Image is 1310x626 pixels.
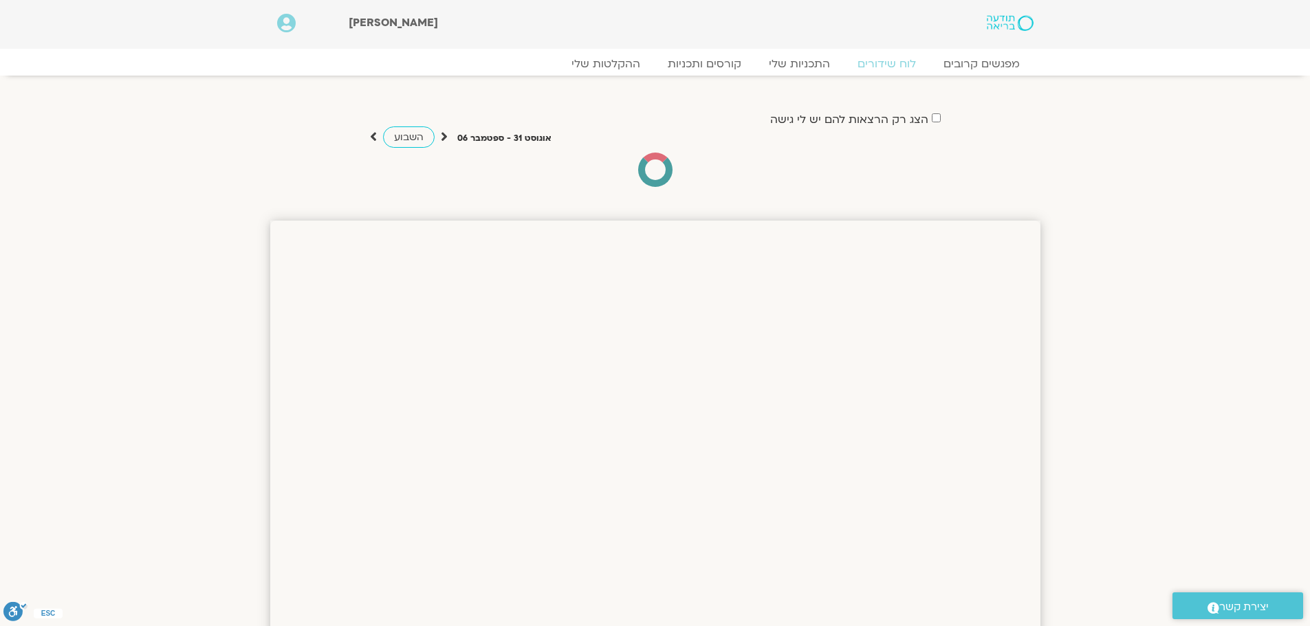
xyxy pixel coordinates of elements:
label: הצג רק הרצאות להם יש לי גישה [770,113,928,126]
a: לוח שידורים [844,57,930,71]
p: אוגוסט 31 - ספטמבר 06 [457,131,552,146]
a: קורסים ותכניות [654,57,755,71]
a: יצירת קשר [1172,592,1303,619]
span: יצירת קשר [1219,598,1269,616]
a: השבוע [383,126,435,148]
nav: Menu [277,57,1034,71]
span: השבוע [394,131,424,144]
a: ההקלטות שלי [558,57,654,71]
a: מפגשים קרובים [930,57,1034,71]
a: התכניות שלי [755,57,844,71]
span: [PERSON_NAME] [349,15,438,30]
